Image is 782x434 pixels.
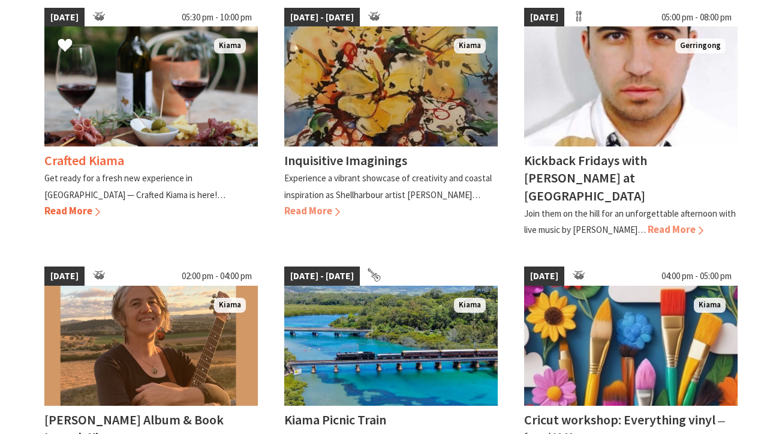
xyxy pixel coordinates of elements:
[176,267,258,286] span: 02:00 pm - 04:00 pm
[284,267,360,286] span: [DATE] - [DATE]
[675,38,726,53] span: Gerringong
[694,298,726,313] span: Kiama
[655,8,738,27] span: 05:00 pm - 08:00 pm
[44,286,258,406] img: Nerida Cuddy
[214,38,246,53] span: Kiama
[44,152,124,169] h4: Crafted Kiama
[454,38,486,53] span: Kiama
[284,286,498,406] img: Kiama Picnic Train
[44,267,85,286] span: [DATE]
[524,8,738,238] a: [DATE] 05:00 pm - 08:00 pm Jason Invernon Gerringong Kickback Fridays with [PERSON_NAME] at [GEOG...
[284,204,340,217] span: Read More
[284,8,498,238] a: [DATE] - [DATE] Vase of flowers Kiama Inquisitive Imaginings Experience a vibrant showcase of cre...
[44,172,225,200] p: Get ready for a fresh new experience in [GEOGRAPHIC_DATA] — Crafted Kiama is here!…
[655,267,738,286] span: 04:00 pm - 05:00 pm
[44,26,258,146] img: Wine and cheese placed on a table to enjoy
[284,26,498,146] img: Vase of flowers
[524,286,738,406] img: Makers & Creators workshop
[46,26,85,67] button: Click to Favourite Crafted Kiama
[284,172,492,200] p: Experience a vibrant showcase of creativity and coastal inspiration as Shellharbour artist [PERSO...
[454,298,486,313] span: Kiama
[524,152,647,203] h4: Kickback Fridays with [PERSON_NAME] at [GEOGRAPHIC_DATA]
[176,8,258,27] span: 05:30 pm - 10:00 pm
[284,8,360,27] span: [DATE] - [DATE]
[648,223,703,236] span: Read More
[44,8,258,238] a: [DATE] 05:30 pm - 10:00 pm Wine and cheese placed on a table to enjoy Kiama Crafted Kiama Get rea...
[44,8,85,27] span: [DATE]
[214,298,246,313] span: Kiama
[524,411,715,428] h4: Cricut workshop: Everything vinyl
[284,152,407,169] h4: Inquisitive Imaginings
[524,26,738,146] img: Jason Invernon
[524,8,564,27] span: [DATE]
[44,204,100,217] span: Read More
[284,411,386,428] h4: Kiama Picnic Train
[524,208,736,235] p: Join them on the hill for an unforgettable afternoon with live music by [PERSON_NAME]…
[524,267,564,286] span: [DATE]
